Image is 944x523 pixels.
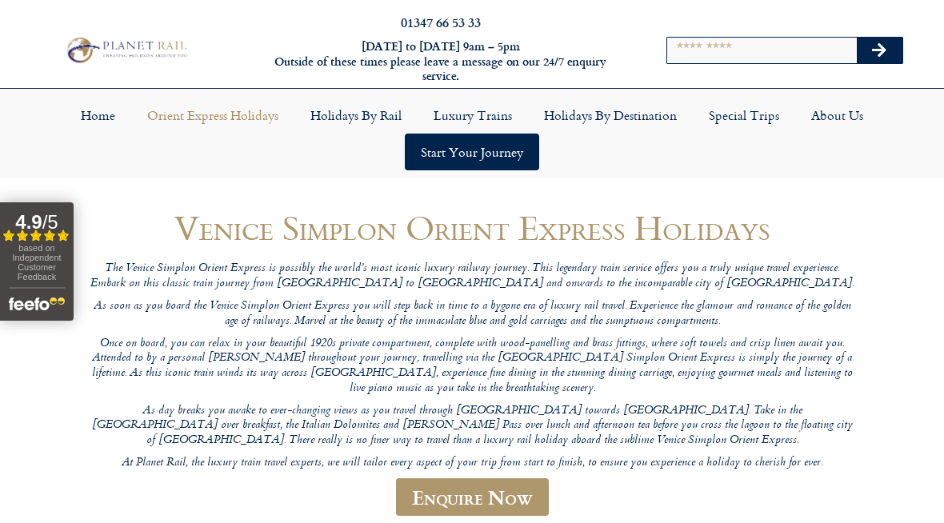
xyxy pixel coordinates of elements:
p: The Venice Simplon Orient Express is possibly the world’s most iconic luxury railway journey. Thi... [88,261,856,291]
a: About Us [795,97,879,134]
h1: Venice Simplon Orient Express Holidays [88,209,856,246]
a: Enquire Now [396,478,549,516]
p: At Planet Rail, the luxury train travel experts, we will tailor every aspect of your trip from st... [88,456,856,471]
p: Once on board, you can relax in your beautiful 1920s private compartment, complete with wood-pane... [88,337,856,397]
a: Orient Express Holidays [131,97,294,134]
p: As soon as you board the Venice Simplon Orient Express you will step back in time to a bygone era... [88,299,856,329]
a: Home [65,97,131,134]
a: Luxury Trains [418,97,528,134]
a: Start your Journey [405,134,539,170]
p: As day breaks you awake to ever-changing views as you travel through [GEOGRAPHIC_DATA] towards [G... [88,404,856,449]
button: Search [857,38,903,63]
a: Holidays by Destination [528,97,693,134]
a: Special Trips [693,97,795,134]
a: Holidays by Rail [294,97,418,134]
img: Planet Rail Train Holidays Logo [62,34,190,66]
h6: [DATE] to [DATE] 9am – 5pm Outside of these times please leave a message on our 24/7 enquiry serv... [256,39,626,84]
a: 01347 66 53 33 [401,13,481,31]
nav: Menu [8,97,936,170]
